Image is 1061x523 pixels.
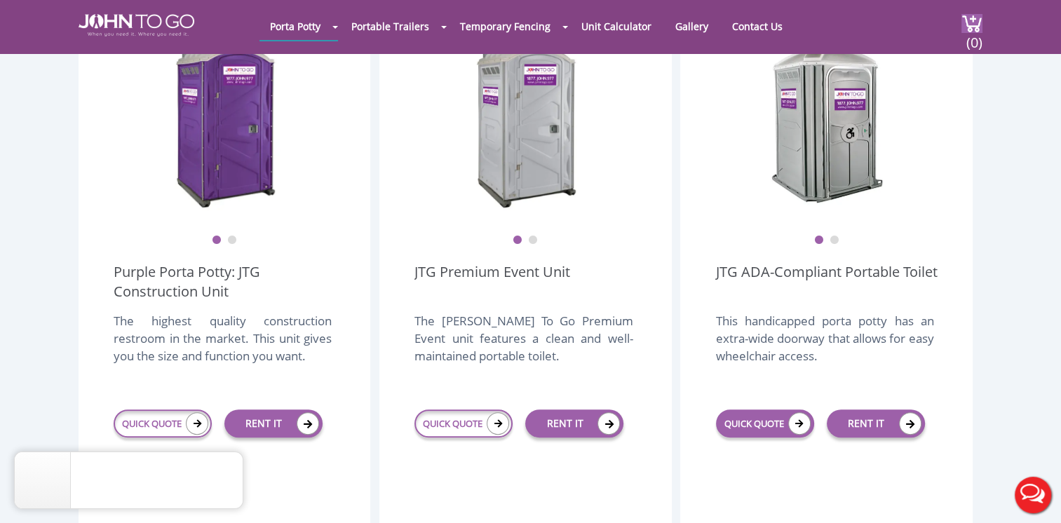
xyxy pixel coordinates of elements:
[414,409,513,437] a: QUICK QUOTE
[414,262,570,301] a: JTG Premium Event Unit
[827,409,925,437] a: RENT IT
[114,409,212,437] a: QUICK QUOTE
[528,236,538,245] button: 2 of 2
[830,236,839,245] button: 2 of 2
[961,14,982,33] img: cart a
[525,409,623,437] a: RENT IT
[414,312,633,379] div: The [PERSON_NAME] To Go Premium Event unit features a clean and well-maintained portable toilet.
[114,312,332,379] div: The highest quality construction restroom in the market. This unit gives you the size and functio...
[771,35,883,210] img: ADA Handicapped Accessible Unit
[665,13,719,40] a: Gallery
[715,262,937,301] a: JTG ADA-Compliant Portable Toilet
[1005,467,1061,523] button: Live Chat
[722,13,793,40] a: Contact Us
[966,22,982,52] span: (0)
[571,13,662,40] a: Unit Calculator
[450,13,561,40] a: Temporary Fencing
[341,13,440,40] a: Portable Trailers
[513,236,522,245] button: 1 of 2
[212,236,222,245] button: 1 of 2
[114,262,335,301] a: Purple Porta Potty: JTG Construction Unit
[259,13,331,40] a: Porta Potty
[715,312,933,379] div: This handicapped porta potty has an extra-wide doorway that allows for easy wheelchair access.
[716,409,814,437] a: QUICK QUOTE
[79,14,194,36] img: JOHN to go
[227,236,237,245] button: 2 of 2
[224,409,323,437] a: RENT IT
[814,236,824,245] button: 1 of 2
